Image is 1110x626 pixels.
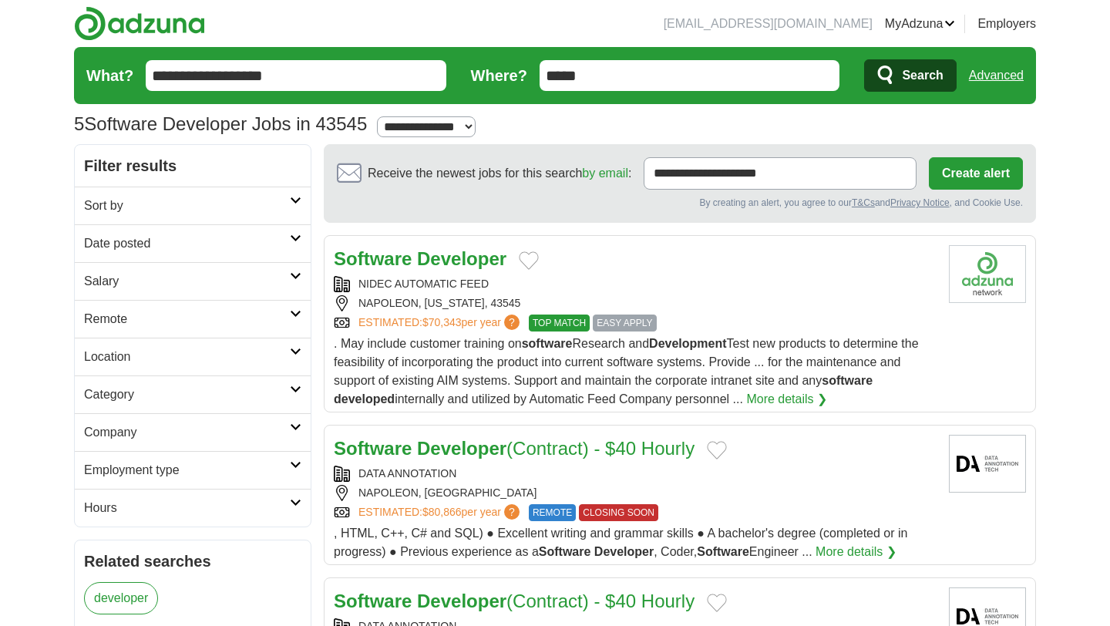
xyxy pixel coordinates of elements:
a: More details ❯ [816,543,896,561]
a: Salary [75,262,311,300]
span: 5 [74,110,84,138]
h2: Filter results [75,145,311,187]
span: ? [504,315,520,330]
strong: Development [649,337,726,350]
span: , HTML, C++, C# and SQL) ● Excellent writing and grammar skills ● A bachelor's degree (completed ... [334,527,907,558]
a: T&Cs [852,197,875,208]
a: Remote [75,300,311,338]
strong: software [822,374,873,387]
span: . May include customer training on Research and Test new products to determine the feasibility of... [334,337,919,406]
strong: Software [334,248,412,269]
span: CLOSING SOON [579,504,658,521]
a: Location [75,338,311,375]
h2: Location [84,348,290,366]
strong: Developer [594,545,654,558]
div: NAPOLEON, [US_STATE], 43545 [334,295,937,311]
span: REMOTE [529,504,576,521]
a: Category [75,375,311,413]
span: Receive the newest jobs for this search : [368,164,631,183]
h2: Category [84,385,290,404]
strong: Developer [417,248,506,269]
label: Where? [471,64,527,87]
a: ESTIMATED:$70,343per year? [358,315,523,332]
a: MyAdzuna [885,15,956,33]
h2: Sort by [84,197,290,215]
a: Software Developer(Contract) - $40 Hourly [334,591,695,611]
div: NIDEC AUTOMATIC FEED [334,276,937,292]
a: ESTIMATED:$80,866per year? [358,504,523,521]
strong: Software [697,545,749,558]
strong: Software [334,438,412,459]
li: [EMAIL_ADDRESS][DOMAIN_NAME] [664,15,873,33]
a: Software Developer(Contract) - $40 Hourly [334,438,695,459]
img: Company logo [949,245,1026,303]
div: DATA ANNOTATION [334,466,937,482]
h2: Date posted [84,234,290,253]
span: Search [902,60,943,91]
strong: Software [334,591,412,611]
strong: developed [334,392,395,406]
span: $80,866 [422,506,462,518]
a: by email [582,167,628,180]
a: More details ❯ [746,390,827,409]
span: EASY APPLY [593,315,656,332]
img: Company logo [949,435,1026,493]
h2: Salary [84,272,290,291]
a: Advanced [969,60,1024,91]
a: Sort by [75,187,311,224]
a: Software Developer [334,248,506,269]
button: Add to favorite jobs [519,251,539,270]
a: Employers [977,15,1036,33]
span: $70,343 [422,316,462,328]
button: Add to favorite jobs [707,441,727,459]
span: TOP MATCH [529,315,590,332]
button: Create alert [929,157,1023,190]
span: ? [504,504,520,520]
a: Hours [75,489,311,527]
h2: Remote [84,310,290,328]
img: Adzuna logo [74,6,205,41]
button: Search [864,59,956,92]
strong: software [522,337,573,350]
strong: Developer [417,591,506,611]
a: Employment type [75,451,311,489]
label: What? [86,64,133,87]
h2: Hours [84,499,290,517]
h2: Employment type [84,461,290,480]
a: Privacy Notice [890,197,950,208]
h2: Company [84,423,290,442]
a: Company [75,413,311,451]
a: developer [84,582,158,614]
h1: Software Developer Jobs in 43545 [74,113,367,134]
strong: Software [539,545,591,558]
button: Add to favorite jobs [707,594,727,612]
div: By creating an alert, you agree to our and , and Cookie Use. [337,196,1023,210]
a: Date posted [75,224,311,262]
strong: Developer [417,438,506,459]
h2: Related searches [84,550,301,573]
div: NAPOLEON, [GEOGRAPHIC_DATA] [334,485,937,501]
